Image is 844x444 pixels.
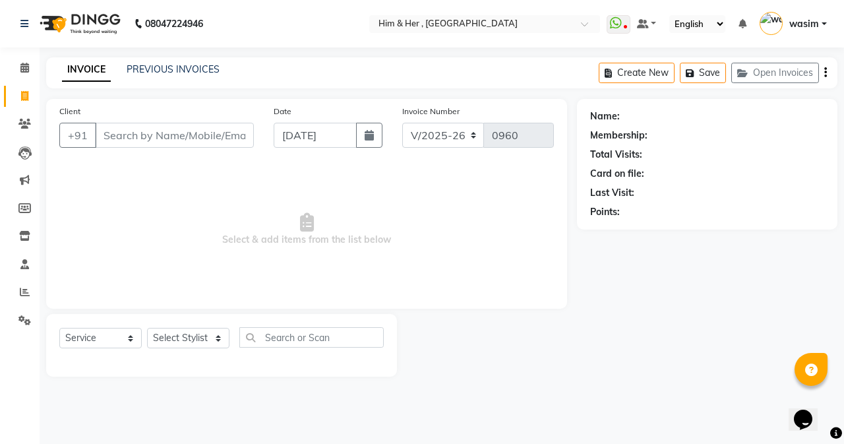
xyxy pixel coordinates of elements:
button: Create New [599,63,675,83]
div: Name: [590,110,620,123]
label: Client [59,106,80,117]
img: logo [34,5,124,42]
input: Search or Scan [239,327,384,348]
img: wasim [760,12,783,35]
button: Open Invoices [731,63,819,83]
div: Last Visit: [590,186,634,200]
label: Invoice Number [402,106,460,117]
span: Select & add items from the list below [59,164,554,296]
b: 08047224946 [145,5,203,42]
a: INVOICE [62,58,111,82]
div: Membership: [590,129,648,143]
input: Search by Name/Mobile/Email/Code [95,123,254,148]
label: Date [274,106,291,117]
div: Total Visits: [590,148,642,162]
iframe: chat widget [789,391,831,431]
a: PREVIOUS INVOICES [127,63,220,75]
button: Save [680,63,726,83]
div: Points: [590,205,620,219]
span: wasim [789,17,819,31]
button: +91 [59,123,96,148]
div: Card on file: [590,167,644,181]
